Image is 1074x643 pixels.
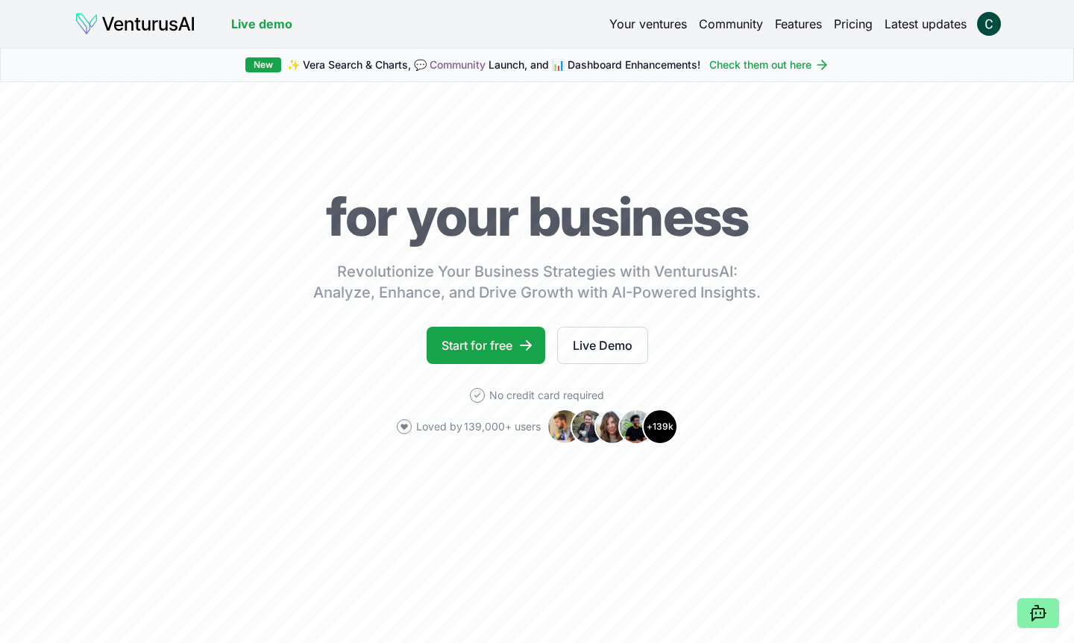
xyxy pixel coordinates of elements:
[571,409,606,445] img: Avatar 2
[245,57,281,72] div: New
[287,57,700,72] span: ✨ Vera Search & Charts, 💬 Launch, and 📊 Dashboard Enhancements!
[618,409,654,445] img: Avatar 4
[609,15,687,33] a: Your ventures
[547,409,582,445] img: Avatar 1
[594,409,630,445] img: Avatar 3
[427,327,545,364] a: Start for free
[75,12,195,36] img: logo
[977,12,1001,36] img: ACg8ocLtROQhGmQY-UGRAPOnkLpEVTACXg3HRi9iHsusfMluXq3CMA=s96-c
[885,15,967,33] a: Latest updates
[231,15,292,33] a: Live demo
[709,57,829,72] a: Check them out here
[775,15,822,33] a: Features
[699,15,763,33] a: Community
[557,327,648,364] a: Live Demo
[430,58,486,71] a: Community
[834,15,873,33] a: Pricing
